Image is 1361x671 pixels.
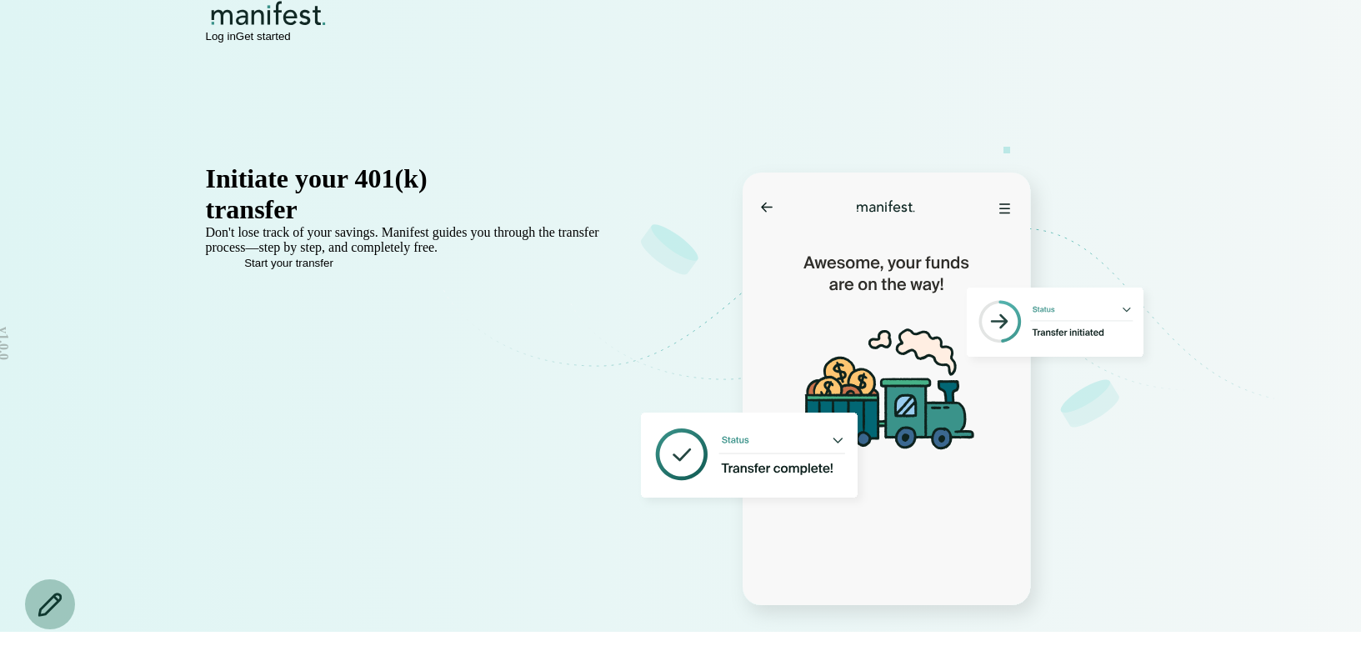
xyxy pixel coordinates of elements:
span: 401(k) [354,163,427,194]
div: Initiate your [206,163,637,194]
div: transfer [206,194,637,225]
button: Log in [206,30,236,43]
p: Don't lose track of your savings. Manifest guides you through the transfer process—step by step, ... [206,225,637,255]
button: Get started [236,30,291,43]
button: Start your transfer [206,257,373,269]
span: Start your transfer [244,257,333,269]
span: in minutes [298,194,417,224]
